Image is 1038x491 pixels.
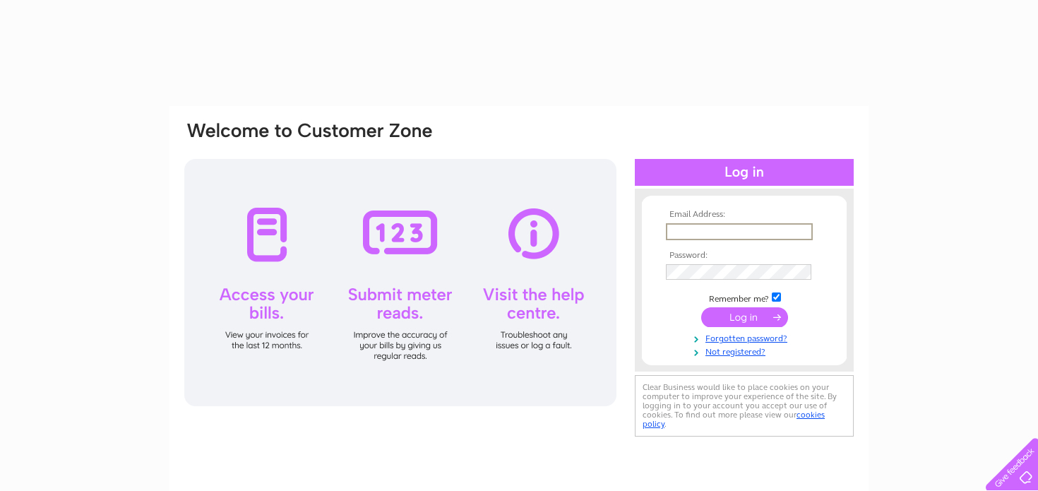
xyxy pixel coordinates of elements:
th: Email Address: [662,210,826,220]
input: Submit [701,307,788,327]
div: Clear Business would like to place cookies on your computer to improve your experience of the sit... [635,375,854,437]
th: Password: [662,251,826,261]
a: Forgotten password? [666,331,826,344]
a: Not registered? [666,344,826,357]
td: Remember me? [662,290,826,304]
a: cookies policy [643,410,825,429]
